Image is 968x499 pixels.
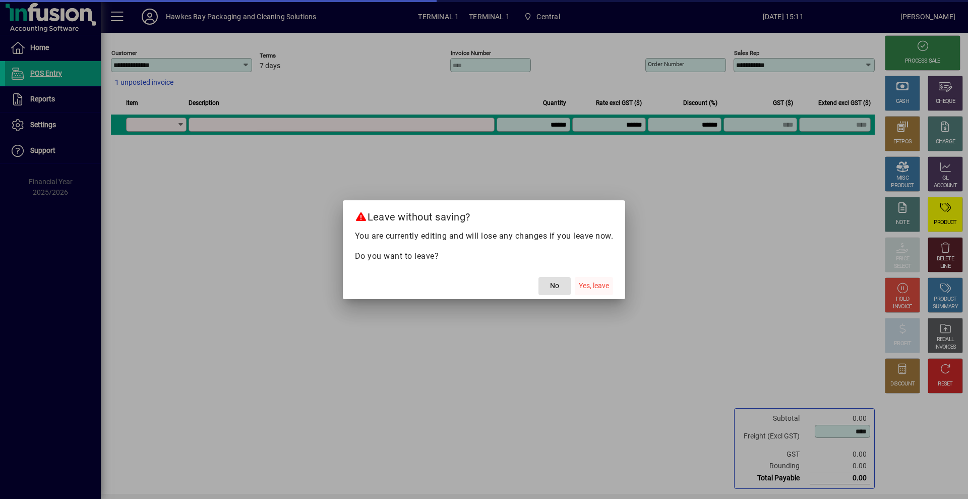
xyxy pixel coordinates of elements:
[355,230,614,242] p: You are currently editing and will lose any changes if you leave now.
[355,250,614,262] p: Do you want to leave?
[538,277,571,295] button: No
[579,281,609,291] span: Yes, leave
[575,277,613,295] button: Yes, leave
[550,281,559,291] span: No
[343,200,626,230] h2: Leave without saving?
